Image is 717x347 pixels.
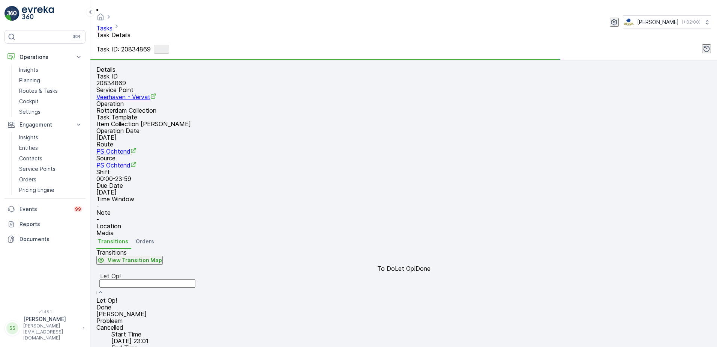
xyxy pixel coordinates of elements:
a: Orders [16,174,85,185]
div: Let Op! [100,273,195,279]
p: Reports [19,220,82,228]
p: Insights [19,134,38,141]
p: View Transition Map [108,256,162,264]
p: Insights [19,66,38,74]
span: [DATE] 23:01 [111,337,148,345]
a: Service Points [16,164,85,174]
p: [PERSON_NAME] [637,18,679,26]
p: Rotterdam Collection [96,107,711,114]
button: Engagement [4,117,85,132]
button: View Transition Map [96,256,163,265]
span: Task Details [96,31,130,39]
a: Entities [16,143,85,153]
a: Settings [16,107,85,117]
img: logo [4,6,19,21]
a: PS Ochtend [96,148,136,155]
p: Let Op! [395,265,415,272]
a: Cockpit [16,96,85,107]
p: Note [96,209,711,216]
span: Orders [136,238,154,245]
p: 99 [75,206,81,212]
p: Due Date [96,182,711,189]
a: Homepage [96,15,105,23]
p: Operation [96,100,711,107]
img: logo_light-DOdMpM7g.png [22,6,54,21]
a: Insights [16,65,85,75]
p: [DATE] [96,189,711,196]
a: PS Ochtend [96,161,136,169]
p: Done [154,45,168,53]
p: Engagement [19,121,70,128]
button: Operations [4,50,85,65]
p: Media [96,229,711,236]
p: Task ID [96,73,711,80]
p: Service Points [19,165,55,173]
a: Reports [4,217,85,232]
p: Entities [19,144,38,152]
span: Transitions [98,238,128,245]
div: SS [6,322,18,334]
p: Location [96,223,711,229]
p: Source [96,155,711,161]
p: - [96,216,711,223]
span: Done [96,303,111,311]
p: Start Time [111,331,148,338]
span: v 1.48.1 [4,309,85,314]
img: basis-logo_rgb2x.png [623,18,634,26]
p: Time Window [96,196,711,202]
p: Details [96,66,115,73]
p: Operation Date [96,127,711,134]
button: Done [154,45,169,54]
p: Item Collection [PERSON_NAME] [96,121,711,127]
p: Contacts [19,155,42,162]
p: To Do [377,265,395,272]
p: [DATE] [96,134,711,141]
span: Cancelled [96,324,123,331]
span: Let Op! [96,297,117,304]
p: Service Point [96,86,711,93]
a: Pricing Engine [16,185,85,195]
a: Events99 [4,202,85,217]
p: [PERSON_NAME][EMAIL_ADDRESS][DOMAIN_NAME] [23,323,79,341]
p: 20834869 [96,80,711,86]
p: ⌘B [73,34,80,40]
p: Settings [19,108,40,116]
p: Task ID: 20834869 [96,46,151,53]
p: [PERSON_NAME] [23,315,79,323]
a: Contacts [16,153,85,164]
p: - [96,202,711,209]
p: Routes & Tasks [19,87,58,95]
a: Veerhaven - Vervat [96,93,156,101]
span: Probleem [96,317,123,324]
button: [PERSON_NAME](+02:00) [623,15,711,29]
a: Routes & Tasks [16,86,85,96]
a: Insights [16,132,85,143]
p: Transitions [96,249,711,256]
p: Shift [96,169,711,175]
button: SS[PERSON_NAME][PERSON_NAME][EMAIL_ADDRESS][DOMAIN_NAME] [4,315,85,341]
p: Done [415,265,430,272]
span: [PERSON_NAME] [96,310,147,318]
a: Tasks [96,24,112,32]
p: Planning [19,77,40,84]
a: Planning [16,75,85,86]
p: 00:00-23:59 [96,175,711,182]
p: ( +02:00 ) [682,19,700,25]
p: Orders [19,176,36,183]
p: Operations [19,53,70,61]
p: Cockpit [19,98,39,105]
p: Pricing Engine [19,186,54,194]
a: Documents [4,232,85,247]
p: Documents [19,235,82,243]
p: Route [96,141,711,148]
p: Task Template [96,114,711,121]
p: Events [19,205,69,213]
